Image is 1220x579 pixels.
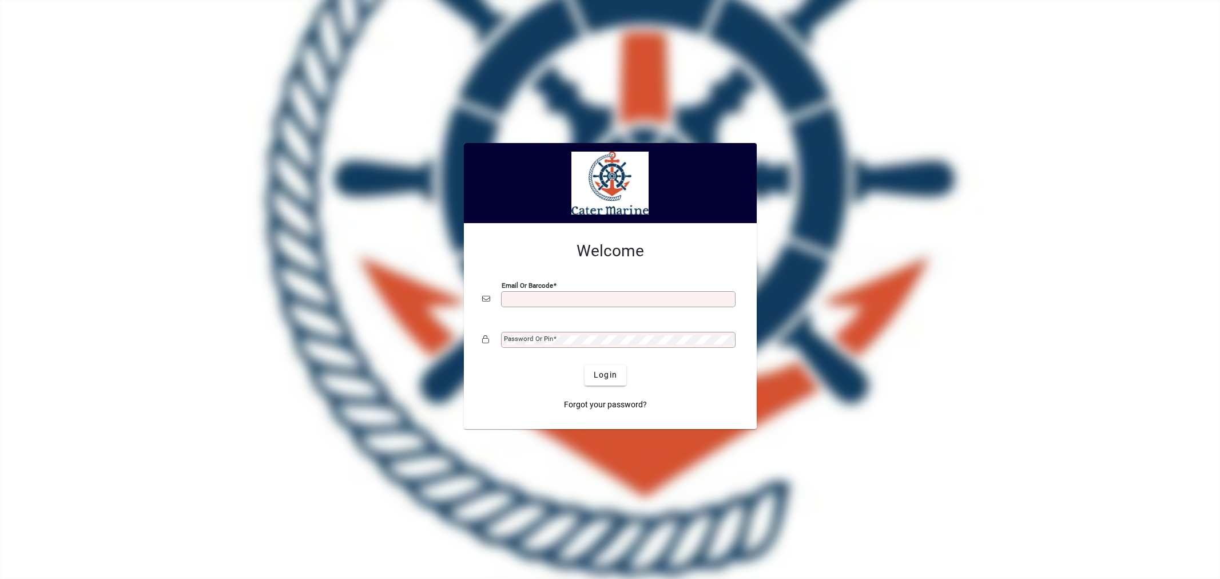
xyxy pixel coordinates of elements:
[559,395,651,415] a: Forgot your password?
[585,365,626,386] button: Login
[594,369,617,381] span: Login
[564,399,647,411] span: Forgot your password?
[504,335,553,343] mat-label: Password or Pin
[482,241,738,261] h2: Welcome
[502,281,553,289] mat-label: Email or Barcode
